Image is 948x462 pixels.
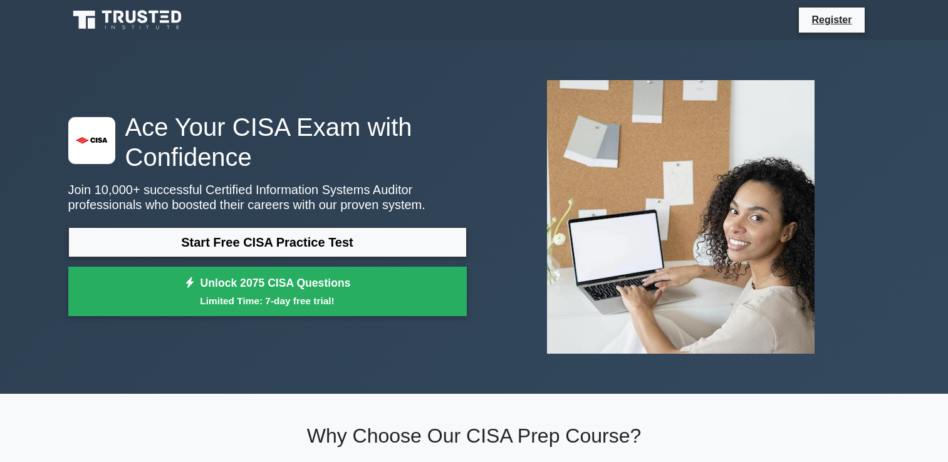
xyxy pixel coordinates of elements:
[68,227,467,257] a: Start Free CISA Practice Test
[68,424,880,448] h2: Why Choose Our CISA Prep Course?
[68,267,467,317] a: Unlock 2075 CISA QuestionsLimited Time: 7-day free trial!
[804,12,859,28] a: Register
[68,182,467,212] p: Join 10,000+ successful Certified Information Systems Auditor professionals who boosted their car...
[68,112,467,172] h1: Ace Your CISA Exam with Confidence
[84,294,451,308] small: Limited Time: 7-day free trial!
